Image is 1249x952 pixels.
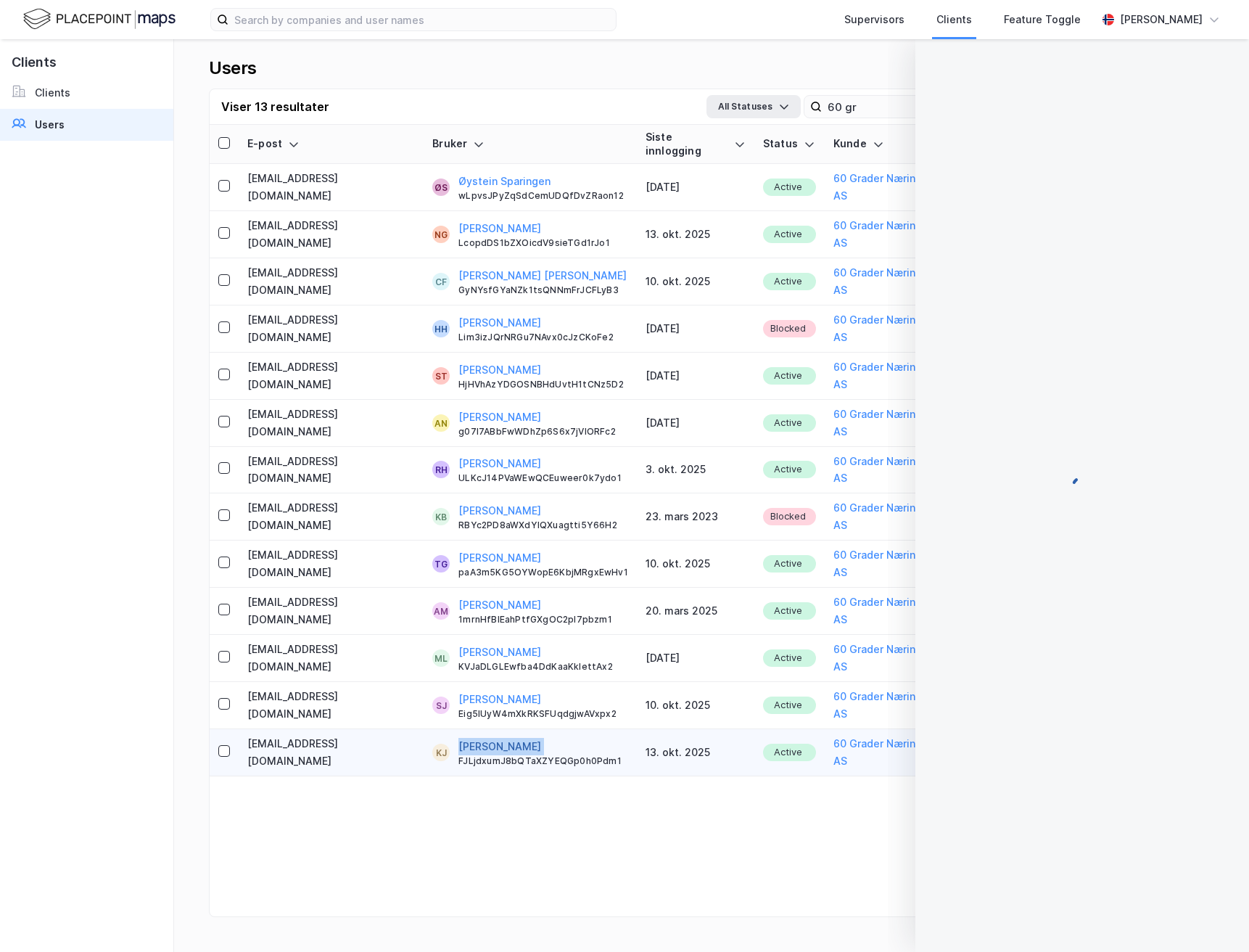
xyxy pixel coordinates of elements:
[1120,11,1203,28] div: [PERSON_NAME]
[458,502,541,520] button: [PERSON_NAME]
[936,11,972,28] div: Clients
[458,220,541,237] button: [PERSON_NAME]
[637,211,754,258] td: 13. okt. 2025
[458,755,628,767] div: FJLjdxumJ8bQTaXZYEQGp0h0Pdm1
[458,314,541,332] button: [PERSON_NAME]
[434,320,448,337] div: HH
[458,190,628,202] div: wLpvsJPyZqSdCemUDQfDvZRaon12
[247,137,415,151] div: E-post
[239,447,424,494] td: [EMAIL_ADDRESS][DOMAIN_NAME]
[239,305,424,353] td: [EMAIL_ADDRESS][DOMAIN_NAME]
[706,95,801,118] button: All Statuses
[833,406,979,440] button: 60 Grader Næringsmegling AS
[833,311,979,346] button: 60 Grader Næringsmegling AS
[435,273,447,290] div: CF
[637,541,754,588] td: 10. okt. 2025
[436,697,447,714] div: SJ
[23,7,176,32] img: logo.f888ab2527a4732fd821a326f86c7f29.svg
[458,332,628,343] div: Lim3izJQrNRGu7NAvx0cJzCKoFe2
[458,379,628,390] div: HjHVhAzYDGOSNBHdUvtH1tCNz5D2
[458,549,541,567] button: [PERSON_NAME]
[646,131,746,157] div: Siste innlogging
[458,567,628,578] div: paA3m5KG5OYWopE6KbjMRgxEwHv1
[458,284,628,296] div: GyNYsfGYaNZk1tsQNNmFrJCFLyB3
[833,137,979,151] div: Kunde
[434,649,448,667] div: ML
[1176,882,1249,952] iframe: Chat Widget
[434,226,448,243] div: NG
[637,635,754,682] td: [DATE]
[833,641,979,676] button: 60 Grader Næringsmegling AS
[458,237,628,249] div: LcopdDS1bZXOicdV9sieTGd1rJo1
[458,455,541,472] button: [PERSON_NAME]
[833,546,979,581] button: 60 Grader Næringsmegling AS
[833,594,979,628] button: 60 Grader Næringsmegling AS
[833,264,979,299] button: 60 Grader Næringsmegling AS
[637,258,754,305] td: 10. okt. 2025
[434,555,448,573] div: TG
[435,367,448,385] div: ST
[228,9,616,30] input: Search by companies and user names
[458,691,541,708] button: [PERSON_NAME]
[239,541,424,588] td: [EMAIL_ADDRESS][DOMAIN_NAME]
[458,361,541,379] button: [PERSON_NAME]
[458,661,628,673] div: KVJaDLGLEwfba4DdKaaKklettAx2
[844,11,904,28] div: Supervisors
[239,588,424,635] td: [EMAIL_ADDRESS][DOMAIN_NAME]
[637,447,754,494] td: 3. okt. 2025
[637,164,754,211] td: [DATE]
[239,493,424,541] td: [EMAIL_ADDRESS][DOMAIN_NAME]
[637,493,754,541] td: 23. mars 2023
[833,735,979,770] button: 60 Grader Næringsmegling AS
[239,353,424,400] td: [EMAIL_ADDRESS][DOMAIN_NAME]
[239,729,424,776] td: [EMAIL_ADDRESS][DOMAIN_NAME]
[637,588,754,635] td: 20. mars 2025
[436,744,447,761] div: KJ
[822,96,1021,118] input: Search user by name, email or client
[833,688,979,723] button: 60 Grader Næringsmegling AS
[432,137,628,151] div: Bruker
[435,508,447,525] div: KB
[239,635,424,682] td: [EMAIL_ADDRESS][DOMAIN_NAME]
[435,461,448,478] div: RH
[833,170,979,205] button: 60 Grader Næringsmegling AS
[239,258,424,305] td: [EMAIL_ADDRESS][DOMAIN_NAME]
[458,614,628,625] div: 1mrnHfBIEahPtfGXgOC2pl7pbzm1
[763,137,816,151] div: Status
[434,414,448,432] div: AN
[637,682,754,729] td: 10. okt. 2025
[458,708,628,720] div: Eig5IUyW4mXkRKSFUqdgjwAVxpx2
[1176,882,1249,952] div: Kontrollprogram for chat
[833,453,979,488] button: 60 Grader Næringsmegling AS
[1071,475,1094,498] img: spinner.a6d8c91a73a9ac5275cf975e30b51cfb.svg
[221,98,329,115] div: Viser 13 resultater
[833,358,979,393] button: 60 Grader Næringsmegling AS
[833,499,979,534] button: 60 Grader Næringsmegling AS
[637,729,754,776] td: 13. okt. 2025
[239,400,424,447] td: [EMAIL_ADDRESS][DOMAIN_NAME]
[434,178,448,196] div: ØS
[458,267,627,284] button: [PERSON_NAME] [PERSON_NAME]
[637,305,754,353] td: [DATE]
[209,57,257,80] div: Users
[637,400,754,447] td: [DATE]
[239,682,424,729] td: [EMAIL_ADDRESS][DOMAIN_NAME]
[35,84,70,102] div: Clients
[458,173,551,190] button: Øystein Sparingen
[434,602,448,620] div: AM
[833,217,979,252] button: 60 Grader Næringsmegling AS
[239,211,424,258] td: [EMAIL_ADDRESS][DOMAIN_NAME]
[458,472,628,484] div: ULKcJ14PVaWEwQCEuweer0k7ydo1
[458,738,541,755] button: [PERSON_NAME]
[458,520,628,531] div: RBYc2PD8aWXdYlQXuagtti5Y66H2
[637,353,754,400] td: [DATE]
[35,116,65,134] div: Users
[239,164,424,211] td: [EMAIL_ADDRESS][DOMAIN_NAME]
[458,596,541,614] button: [PERSON_NAME]
[458,644,541,661] button: [PERSON_NAME]
[458,426,628,438] div: g07I7ABbFwWDhZp6S6x7jVIORFc2
[1004,11,1081,28] div: Feature Toggle
[458,409,541,426] button: [PERSON_NAME]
